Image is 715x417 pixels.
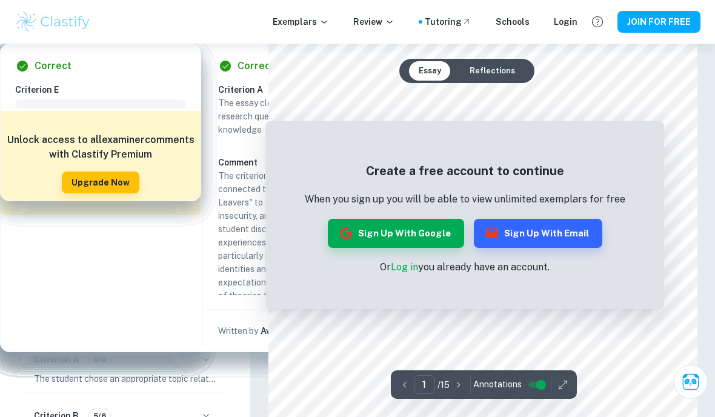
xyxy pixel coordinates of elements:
h6: Criterion E [15,83,196,96]
button: Ask Clai [674,365,708,399]
img: Clastify logo [15,10,91,34]
span: 5/6 [89,354,110,365]
a: Login [554,15,577,28]
p: When you sign up you will be able to view unlimited exemplars for free [305,192,625,207]
h6: Unlock access to all examiner comments with Clastify Premium [7,133,195,162]
h6: Comment [218,156,389,169]
p: Written by [218,324,258,338]
h6: Criterion A [218,83,399,96]
button: Sign up with Google [328,219,464,248]
h6: Correct [238,59,274,73]
button: Essay [409,61,451,81]
h5: Create a free account to continue [305,162,625,180]
button: Upgrade Now [62,172,139,193]
p: Or you already have an account. [305,260,625,275]
p: The essay clearly addresses how the posed research question relates to existing knowledge [218,96,389,136]
a: Tutoring [425,15,471,28]
p: Review [353,15,394,28]
h6: Correct [35,59,71,73]
p: Exemplars [273,15,329,28]
button: Help and Feedback [587,12,608,32]
a: Schools [496,15,530,28]
p: / 15 [437,378,450,392]
button: Sign up with Email [474,219,602,248]
button: Reflections [460,61,525,81]
h6: Avan [261,324,281,338]
a: Log in [391,261,418,273]
h6: Criterion A [34,353,79,366]
p: The student chose an appropriate topic related to identity in [PERSON_NAME] novel "The Leavers", ... [34,372,216,385]
p: The criterion was fulfilled as the student connected the theme of identity in "The Leavers" to co... [218,169,389,369]
button: JOIN FOR FREE [617,11,700,33]
span: Annotations [473,378,522,391]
